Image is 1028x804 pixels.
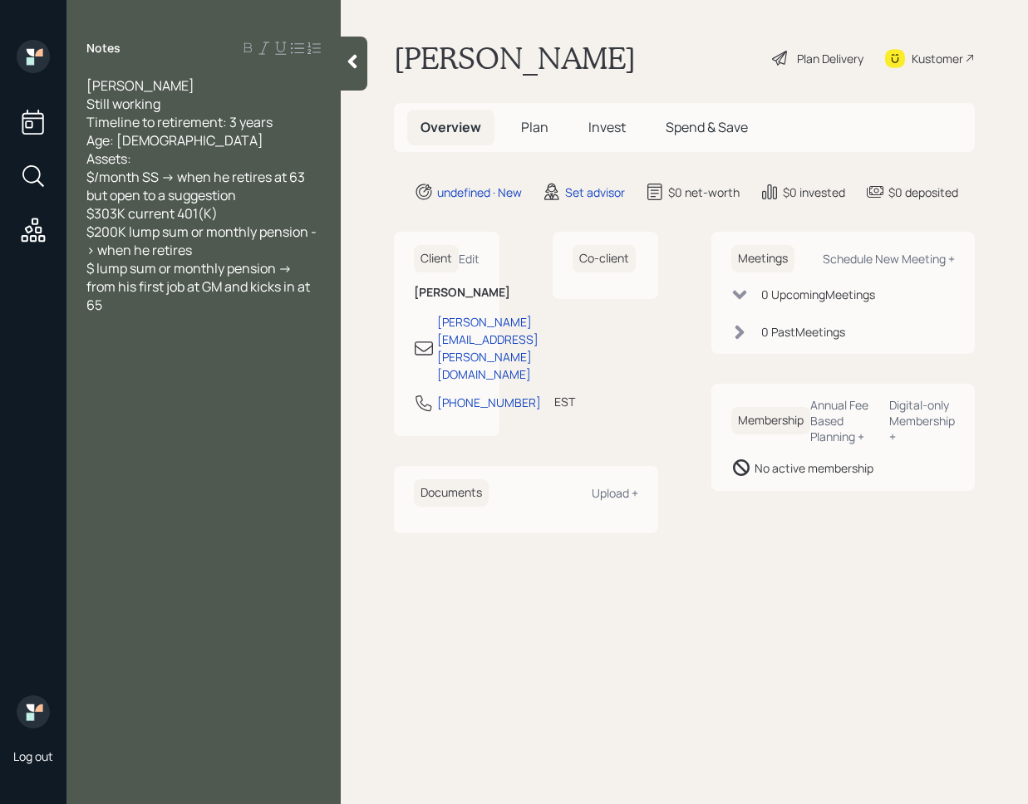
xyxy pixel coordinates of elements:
div: Schedule New Meeting + [823,251,955,267]
div: $0 deposited [888,184,958,201]
div: Log out [13,748,53,764]
h6: Membership [731,407,810,434]
label: Notes [86,40,121,56]
h6: [PERSON_NAME] [414,286,480,300]
div: [PERSON_NAME][EMAIL_ADDRESS][PERSON_NAME][DOMAIN_NAME] [437,313,539,383]
span: Timeline to retirement: 3 years [86,113,273,131]
div: $0 net-worth [668,184,740,201]
h6: Co-client [573,245,636,272]
h1: [PERSON_NAME] [394,40,636,76]
span: $ lump sum or monthly pension -> from his first job at GM and kicks in at 65 [86,259,312,314]
span: Age: [DEMOGRAPHIC_DATA] [86,131,263,150]
span: $303K current 401(K) [86,204,218,223]
div: [PHONE_NUMBER] [437,394,541,411]
div: Plan Delivery [797,50,863,67]
div: 0 Past Meeting s [761,323,845,341]
span: Overview [421,118,481,136]
span: Plan [521,118,548,136]
div: $0 invested [783,184,845,201]
div: Digital-only Membership + [889,397,955,444]
div: undefined · New [437,184,522,201]
div: 0 Upcoming Meeting s [761,286,875,303]
span: [PERSON_NAME] [86,76,194,95]
div: Set advisor [565,184,625,201]
div: Edit [459,251,480,267]
span: Spend & Save [666,118,748,136]
span: $200K lump sum or monthly pension -> when he retires [86,223,317,259]
img: retirable_logo.png [17,695,50,728]
span: Still working [86,95,160,113]
h6: Documents [414,479,489,507]
div: Kustomer [912,50,963,67]
span: Invest [588,118,626,136]
span: Assets: [86,150,131,168]
div: Upload + [592,485,638,501]
div: Annual Fee Based Planning + [810,397,877,444]
h6: Meetings [731,245,794,272]
div: No active membership [755,459,873,477]
span: $/month SS -> when he retires at 63 but open to a suggestion [86,168,307,204]
h6: Client [414,245,459,272]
